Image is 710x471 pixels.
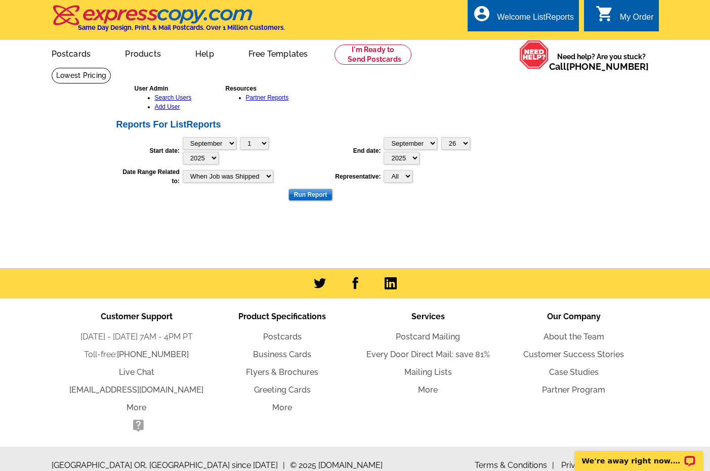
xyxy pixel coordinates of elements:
a: Postcards [35,41,107,65]
span: Call [549,61,649,72]
strong: Resources [226,85,257,92]
a: Search Users [155,94,192,101]
img: help [519,40,549,69]
a: Products [109,41,177,65]
a: [EMAIL_ADDRESS][DOMAIN_NAME] [69,385,203,395]
b: Start date: [149,147,179,154]
a: Flyers & Brochures [246,367,318,377]
a: Postcard Mailing [396,332,460,341]
i: account_circle [473,5,491,23]
input: Run Report [288,189,332,201]
i: shopping_cart [596,5,614,23]
a: More [127,403,146,412]
a: Every Door Direct Mail: save 81% [366,350,490,359]
a: Partner Reports [246,94,289,101]
a: Business Cards [253,350,311,359]
a: Customer Success Stories [523,350,624,359]
a: Same Day Design, Print, & Mail Postcards. Over 1 Million Customers. [52,12,285,31]
strong: User Admin [135,85,169,92]
a: About the Team [544,332,604,341]
span: Customer Support [101,312,173,321]
h4: Same Day Design, Print, & Mail Postcards. Over 1 Million Customers. [78,24,285,31]
div: Welcome ListReports [497,13,574,27]
span: Product Specifications [238,312,326,321]
a: Partner Program [542,385,605,395]
h2: Reports For ListReports [116,119,505,131]
li: [DATE] - [DATE] 7AM - 4PM PT [64,331,210,343]
a: Live Chat [119,367,154,377]
span: Our Company [547,312,601,321]
a: Postcards [263,332,302,341]
a: Free Templates [232,41,324,65]
b: End date: [353,147,381,154]
li: Toll-free: [64,349,210,361]
a: Help [179,41,230,65]
b: Date Range Related to: [122,168,180,185]
span: Need help? Are you stuck? [549,52,654,72]
a: More [272,403,292,412]
a: Privacy Policy [561,460,621,470]
b: Representative: [335,173,381,180]
span: Services [411,312,445,321]
a: Greeting Cards [254,385,311,395]
a: Add User [155,103,180,110]
a: shopping_cart My Order [596,11,654,24]
iframe: LiveChat chat widget [568,439,710,471]
div: My Order [620,13,654,27]
a: Terms & Conditions [475,460,554,470]
a: Mailing Lists [404,367,452,377]
a: [PHONE_NUMBER] [566,61,649,72]
a: [PHONE_NUMBER] [117,350,189,359]
a: More [418,385,438,395]
a: Case Studies [549,367,599,377]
